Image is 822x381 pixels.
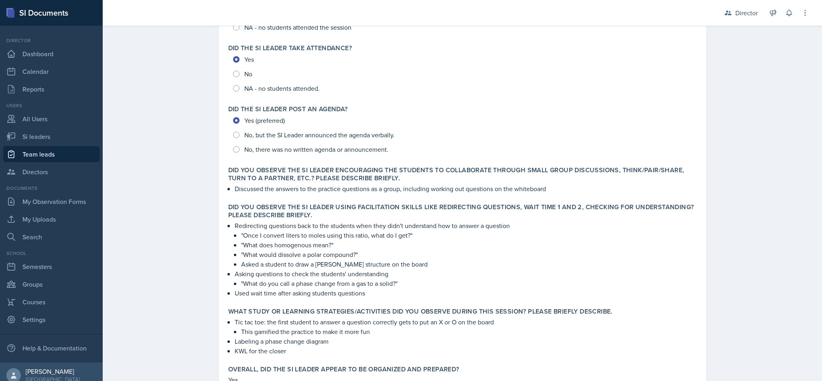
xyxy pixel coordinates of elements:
[241,279,697,288] p: "What do you call a phase change from a gas to a solid?"
[3,102,99,109] div: Users
[235,346,697,356] p: KWL for the closer
[3,250,99,257] div: School
[3,63,99,79] a: Calendar
[735,8,758,18] div: Director
[235,288,697,298] p: Used wait time after asking students questions
[3,229,99,245] a: Search
[3,340,99,356] div: Help & Documentation
[241,250,697,259] p: "What would dissolve a polar compound?"
[3,185,99,192] div: Documents
[235,221,697,230] p: Redirecting questions back to the students when they didn't understand how to answer a question
[235,317,697,327] p: Tic tac toe: the first student to answer a question correctly gets to put an X or O on the board
[3,194,99,210] a: My Observation Forms
[3,259,99,275] a: Semesters
[3,211,99,227] a: My Uploads
[3,81,99,97] a: Reports
[241,230,697,240] p: "Once I convert liters to moles using this ratio, what do I get?"
[228,365,459,373] label: Overall, did the SI Leader appear to be organized and prepared?
[3,146,99,162] a: Team leads
[3,128,99,145] a: Si leaders
[3,164,99,180] a: Directors
[228,44,352,52] label: Did the SI Leader take attendance?
[241,327,697,336] p: This gamified the practice to make it more fun
[235,336,697,346] p: Labeling a phase change diagram
[3,294,99,310] a: Courses
[241,240,697,250] p: "What does homogenous mean?"
[228,308,613,316] label: What study or learning strategies/activities did you observe during this session? Please briefly ...
[228,203,697,219] label: Did you observe the SI Leader using facilitation skills like redirecting questions, wait time 1 a...
[228,166,697,182] label: Did you observe the SI Leader encouraging the students to collaborate through small group discuss...
[235,269,697,279] p: Asking questions to check the students' understanding
[3,312,99,328] a: Settings
[26,367,80,375] div: [PERSON_NAME]
[3,37,99,44] div: Director
[3,276,99,292] a: Groups
[228,105,348,113] label: Did the SI Leader post an agenda?
[3,46,99,62] a: Dashboard
[3,111,99,127] a: All Users
[235,184,697,194] p: Discussed the answers to the practice questions as a group, including working out questions on th...
[241,259,697,269] p: Asked a student to draw a [PERSON_NAME] structure on the board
